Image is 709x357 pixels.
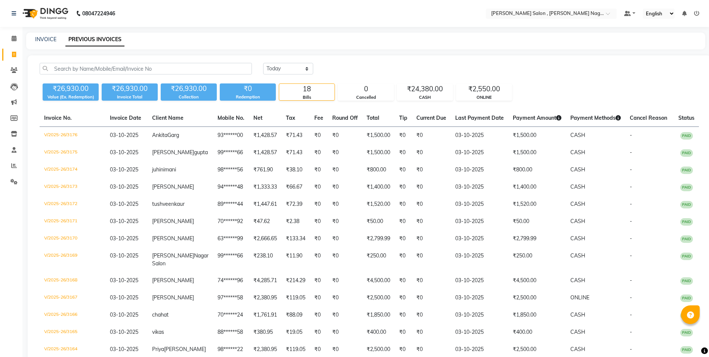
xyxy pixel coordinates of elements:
[416,115,446,121] span: Current Due
[630,183,632,190] span: -
[328,306,362,324] td: ₹0
[412,144,451,161] td: ₹0
[110,235,138,242] span: 03-10-2025
[310,324,328,341] td: ₹0
[310,289,328,306] td: ₹0
[43,94,99,100] div: Value (Ex. Redemption)
[508,196,566,213] td: ₹1,520.00
[395,247,412,272] td: ₹0
[451,306,508,324] td: 03-10-2025
[630,132,632,138] span: -
[161,83,217,94] div: ₹26,930.00
[152,346,164,353] span: Priya
[680,346,693,354] span: PAID
[362,213,395,230] td: ₹50.00
[40,306,105,324] td: V/2025-26/3166
[310,230,328,247] td: ₹0
[412,247,451,272] td: ₹0
[19,3,70,24] img: logo
[249,213,281,230] td: ₹47.62
[249,324,281,341] td: ₹380.95
[40,213,105,230] td: V/2025-26/3171
[630,277,632,284] span: -
[395,306,412,324] td: ₹0
[508,127,566,144] td: ₹1,500.00
[281,289,310,306] td: ₹119.05
[110,149,138,156] span: 03-10-2025
[630,329,632,335] span: -
[281,230,310,247] td: ₹133.34
[680,295,693,302] span: PAID
[152,115,184,121] span: Client Name
[412,213,451,230] td: ₹0
[40,247,105,272] td: V/2025-26/3169
[249,127,281,144] td: ₹1,428.57
[328,178,362,196] td: ₹0
[678,115,694,121] span: Status
[680,201,693,208] span: PAID
[40,289,105,306] td: V/2025-26/3167
[451,272,508,289] td: 03-10-2025
[395,127,412,144] td: ₹0
[513,115,561,121] span: Payment Amount
[310,306,328,324] td: ₹0
[152,132,167,138] span: Ankita
[220,83,276,94] div: ₹0
[35,36,56,43] a: INVOICE
[570,252,585,259] span: CASH
[395,289,412,306] td: ₹0
[281,213,310,230] td: ₹2.38
[630,294,632,301] span: -
[310,213,328,230] td: ₹0
[281,247,310,272] td: ₹11.90
[249,178,281,196] td: ₹1,333.33
[328,289,362,306] td: ₹0
[249,230,281,247] td: ₹2,666.65
[680,167,693,174] span: PAID
[328,127,362,144] td: ₹0
[310,161,328,178] td: ₹0
[253,115,262,121] span: Net
[630,346,632,353] span: -
[451,178,508,196] td: 03-10-2025
[570,311,585,318] span: CASH
[82,3,115,24] b: 08047224946
[249,196,281,213] td: ₹1,447.61
[680,277,693,285] span: PAID
[395,272,412,289] td: ₹0
[44,115,72,121] span: Invoice No.
[338,94,394,101] div: Cancelled
[362,306,395,324] td: ₹1,850.00
[220,94,276,100] div: Redemption
[508,247,566,272] td: ₹250.00
[332,115,358,121] span: Round Off
[395,144,412,161] td: ₹0
[328,324,362,341] td: ₹0
[167,132,179,138] span: Garg
[630,235,632,242] span: -
[328,247,362,272] td: ₹0
[328,196,362,213] td: ₹0
[630,201,632,207] span: -
[508,144,566,161] td: ₹1,500.00
[395,161,412,178] td: ₹0
[680,184,693,191] span: PAID
[412,161,451,178] td: ₹0
[152,183,194,190] span: [PERSON_NAME]
[395,230,412,247] td: ₹0
[397,94,453,101] div: CASH
[362,324,395,341] td: ₹400.00
[680,329,693,336] span: PAID
[194,149,208,156] span: gupta
[281,196,310,213] td: ₹72.39
[249,144,281,161] td: ₹1,428.57
[362,230,395,247] td: ₹2,799.99
[680,132,693,140] span: PAID
[570,218,585,225] span: CASH
[680,235,693,243] span: PAID
[338,84,394,94] div: 0
[110,115,141,121] span: Invoice Date
[362,196,395,213] td: ₹1,520.00
[630,166,632,173] span: -
[110,218,138,225] span: 03-10-2025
